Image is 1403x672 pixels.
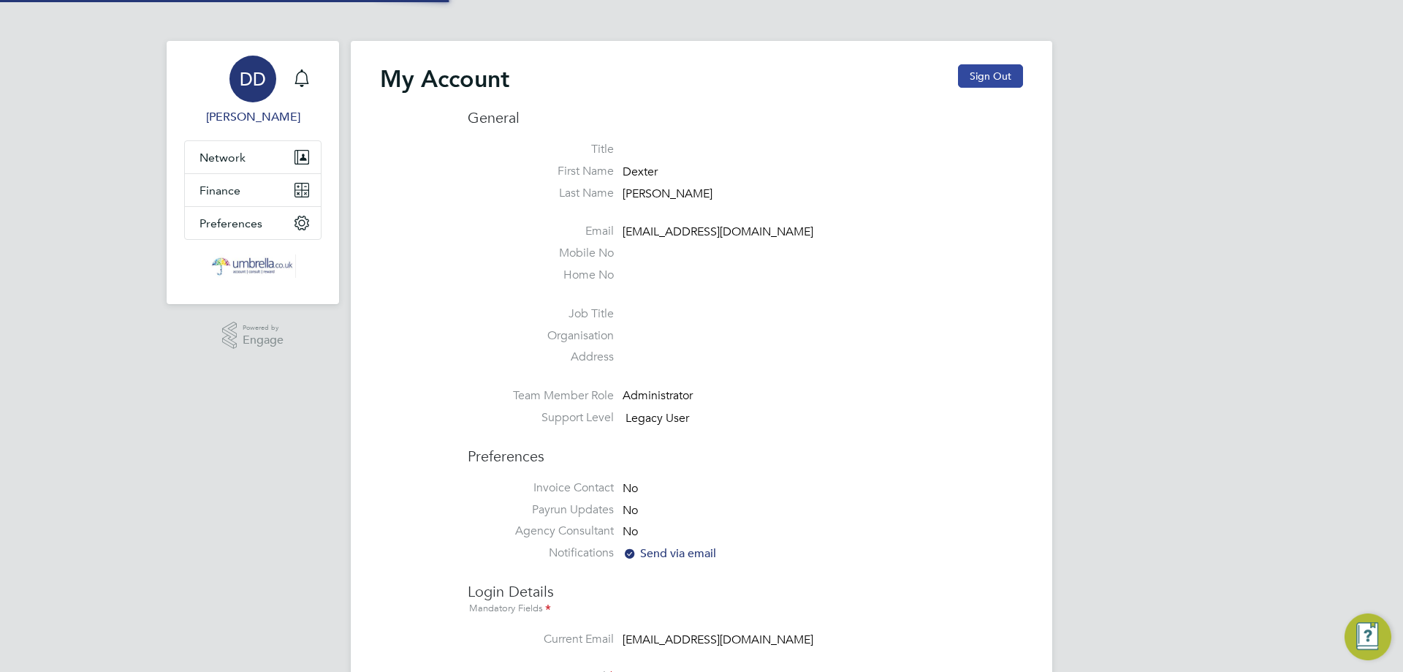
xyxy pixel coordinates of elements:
span: Legacy User [626,411,689,426]
label: First Name [468,164,614,179]
label: Job Title [468,306,614,322]
span: DD [240,69,266,88]
label: Agency Consultant [468,524,614,539]
img: umbrella-logo-retina.png [210,254,296,278]
button: Preferences [185,207,321,239]
span: Preferences [199,216,262,230]
span: Finance [199,184,240,197]
label: Title [468,142,614,157]
label: Invoice Contact [468,480,614,496]
span: Dexter [623,165,658,179]
h2: My Account [380,64,509,94]
span: Send via email [623,546,716,561]
h3: Login Details [468,567,1023,617]
label: Mobile No [468,246,614,261]
label: Address [468,350,614,365]
button: Sign Out [958,64,1023,88]
span: Dexter Dyer [184,108,322,126]
span: [EMAIL_ADDRESS][DOMAIN_NAME] [623,225,813,240]
span: Network [199,151,246,165]
label: Home No [468,268,614,283]
h3: Preferences [468,432,1023,466]
label: Notifications [468,545,614,561]
label: Support Level [468,410,614,426]
a: DD[PERSON_NAME] [184,56,322,126]
a: Go to home page [184,254,322,278]
span: Powered by [243,322,284,334]
button: Network [185,141,321,173]
span: [PERSON_NAME] [623,186,712,201]
a: Powered byEngage [222,322,284,350]
span: No [623,503,638,518]
label: Team Member Role [468,388,614,404]
label: Current Email [468,632,614,647]
button: Engage Resource Center [1345,614,1391,660]
label: Organisation [468,328,614,344]
button: Finance [185,174,321,206]
span: No [623,525,638,540]
div: Administrator [623,388,761,404]
span: Engage [243,334,284,347]
label: Last Name [468,186,614,201]
span: No [623,481,638,496]
span: [EMAIL_ADDRESS][DOMAIN_NAME] [623,633,813,647]
h3: General [468,108,1023,127]
label: Email [468,224,614,239]
nav: Main navigation [167,41,339,304]
div: Mandatory Fields [468,601,1023,617]
label: Payrun Updates [468,502,614,518]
